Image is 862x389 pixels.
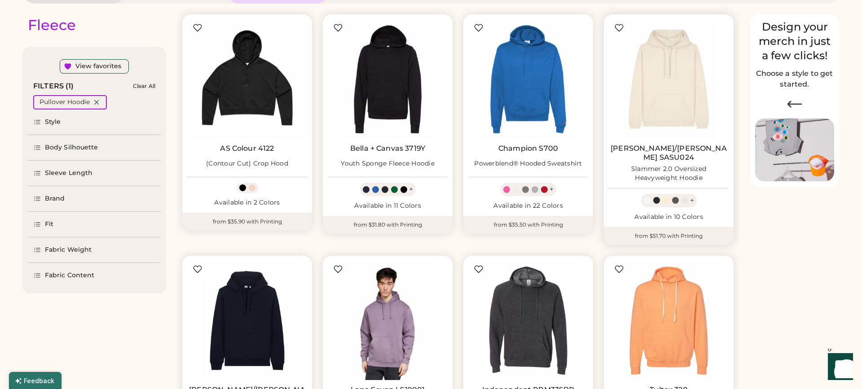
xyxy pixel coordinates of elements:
[33,81,74,92] div: FILTERS (1)
[609,20,728,139] img: Stanley/Stella SASU024 Slammer 2.0 Oversized Heavyweight Hoodie
[469,20,588,139] img: Champion S700 Powerblend® Hooded Sweatshirt
[45,118,61,127] div: Style
[182,213,312,231] div: from $35.90 with Printing
[469,261,588,380] img: Independent Trading Co. PRM33SBP Special Blend Raglan Hooded Sweatshirt
[45,271,94,280] div: Fabric Content
[474,159,582,168] div: Powerblend® Hooded Sweatshirt
[45,245,92,254] div: Fabric Weight
[188,20,307,139] img: AS Colour 4122 (Contour Cut) Crop Hood
[604,227,734,245] div: from $51.70 with Printing
[75,62,121,71] div: View favorites
[40,98,90,107] div: Pullover Hoodie
[133,83,155,89] div: Clear All
[609,261,728,380] img: Tultex 320 Fleece Hooded Sweatshirt
[498,144,558,153] a: Champion S700
[550,184,554,194] div: +
[45,194,65,203] div: Brand
[350,144,425,153] a: Bella + Canvas 3719Y
[755,118,834,182] img: Image of Lisa Congdon Eye Print on T-Shirt and Hat
[328,261,447,380] img: Lane Seven LS19001 Unisex Heavyweight Pullover Hooded Sweatshirt
[323,216,453,234] div: from $31.80 with Printing
[220,144,274,153] a: AS Colour 4122
[45,143,98,152] div: Body Silhouette
[755,20,834,63] div: Design your merch in just a few clicks!
[463,216,593,234] div: from $35.50 with Printing
[609,144,728,162] a: [PERSON_NAME]/[PERSON_NAME] SASU024
[755,68,834,90] h2: Choose a style to get started.
[328,20,447,139] img: BELLA + CANVAS 3719Y Youth Sponge Fleece Hoodie
[690,196,694,205] div: +
[45,169,92,178] div: Sleeve Length
[188,198,307,207] div: Available in 2 Colors
[341,159,435,168] div: Youth Sponge Fleece Hoodie
[45,220,53,229] div: Fit
[206,159,288,168] div: (Contour Cut) Crop Hood
[819,349,858,387] iframe: Front Chat
[469,201,588,210] div: Available in 22 Colors
[609,213,728,222] div: Available in 10 Colors
[188,261,307,380] img: Stanley/Stella SASU012 Sounder Side Pocket Hoodie
[409,184,413,194] div: +
[609,165,728,183] div: Slammer 2.0 Oversized Heavyweight Hoodie
[28,16,76,34] div: Fleece
[328,201,447,210] div: Available in 11 Colors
